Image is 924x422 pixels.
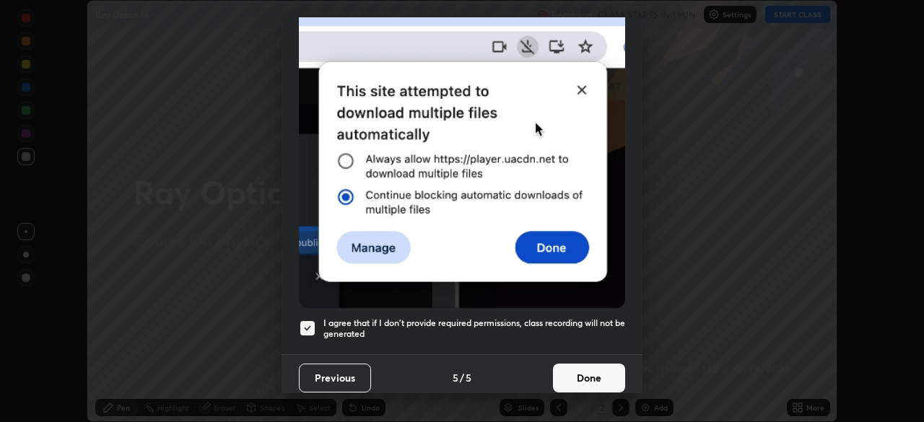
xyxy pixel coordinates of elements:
button: Done [553,364,625,392]
h4: / [460,370,464,385]
h4: 5 [466,370,471,385]
h4: 5 [453,370,458,385]
button: Previous [299,364,371,392]
h5: I agree that if I don't provide required permissions, class recording will not be generated [323,317,625,340]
